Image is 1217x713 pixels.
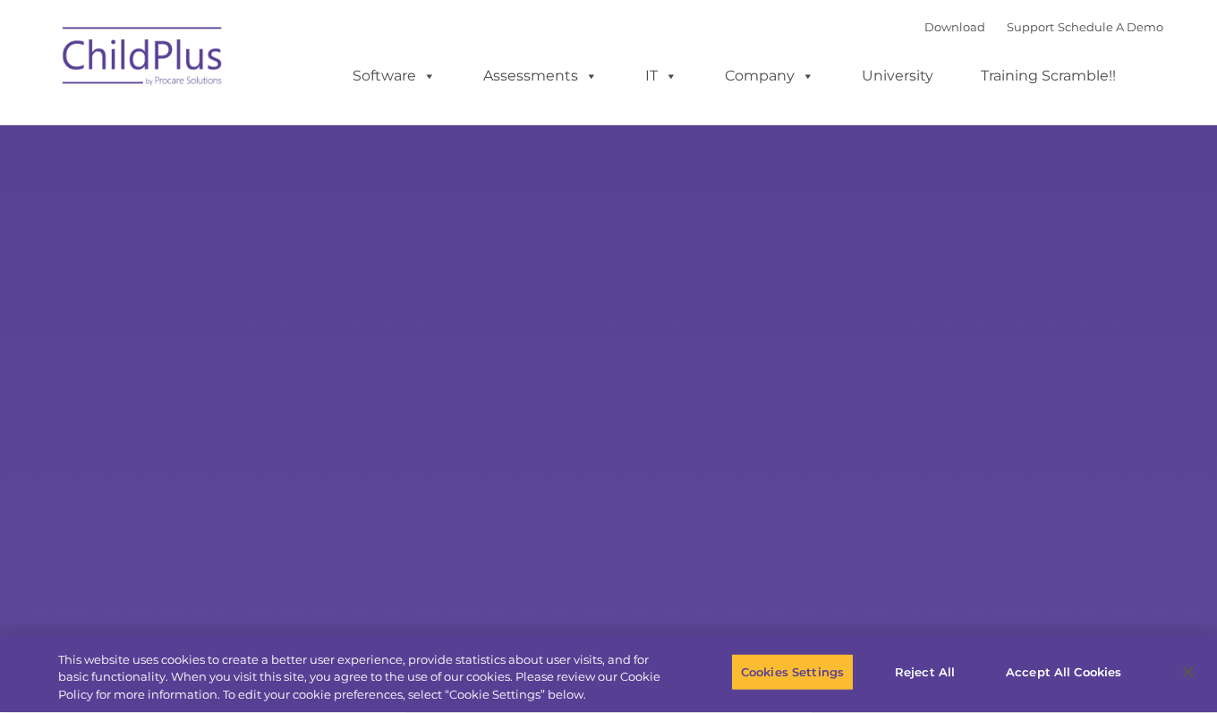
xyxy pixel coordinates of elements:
[335,58,454,94] a: Software
[54,14,233,104] img: ChildPlus by Procare Solutions
[924,20,985,34] a: Download
[844,58,951,94] a: University
[707,58,832,94] a: Company
[1007,20,1054,34] a: Support
[731,653,854,691] button: Cookies Settings
[996,653,1131,691] button: Accept All Cookies
[1169,652,1208,692] button: Close
[58,651,669,704] div: This website uses cookies to create a better user experience, provide statistics about user visit...
[1058,20,1163,34] a: Schedule A Demo
[465,58,616,94] a: Assessments
[963,58,1134,94] a: Training Scramble!!
[869,653,981,691] button: Reject All
[627,58,695,94] a: IT
[924,20,1163,34] font: |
